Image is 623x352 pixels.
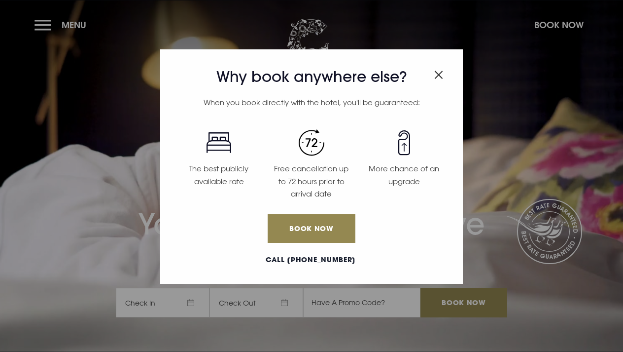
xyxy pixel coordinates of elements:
a: Call [PHONE_NUMBER] [173,255,449,265]
p: Free cancellation up to 72 hours prior to arrival date [271,162,352,200]
a: Book Now [268,214,355,243]
p: When you book directly with the hotel, you'll be guaranteed: [173,96,450,109]
p: More chance of an upgrade [364,162,445,188]
p: The best publicly available rate [178,162,259,188]
button: Close modal [434,65,443,81]
h3: Why book anywhere else? [173,68,450,86]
